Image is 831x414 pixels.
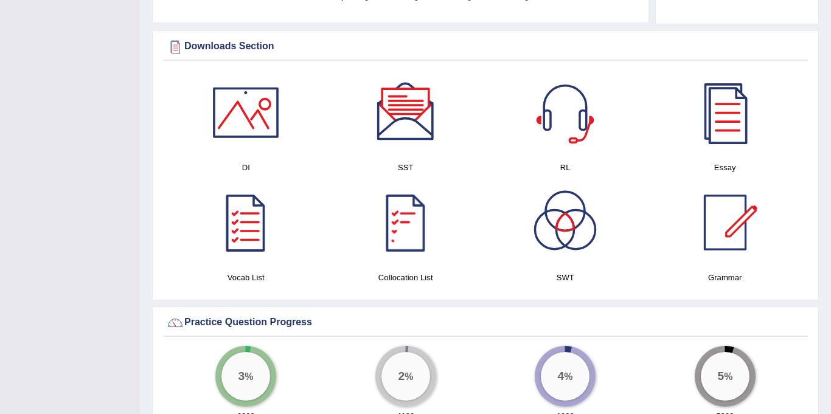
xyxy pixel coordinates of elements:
[332,161,480,174] h4: SST
[492,161,639,174] h4: RL
[166,314,805,332] div: Practice Question Progress
[238,370,245,383] big: 3
[221,352,270,401] div: %
[166,38,805,56] div: Downloads Section
[172,271,320,284] h4: Vocab List
[652,271,799,284] h4: Grammar
[558,370,565,383] big: 4
[652,161,799,174] h4: Essay
[332,271,480,284] h4: Collocation List
[717,370,724,383] big: 5
[398,370,405,383] big: 2
[541,352,589,401] div: %
[492,271,639,284] h4: SWT
[172,161,320,174] h4: DI
[701,352,749,401] div: %
[381,352,430,401] div: %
